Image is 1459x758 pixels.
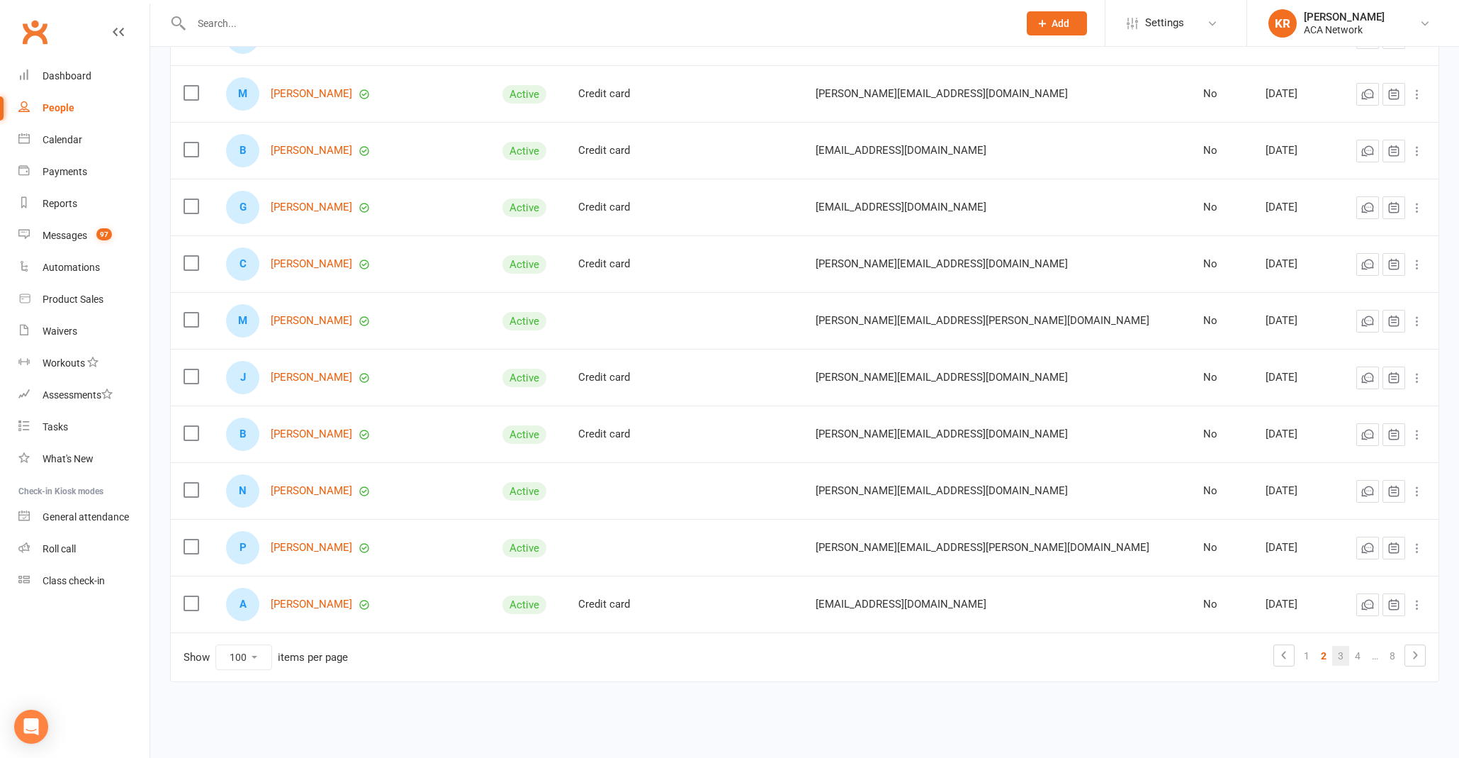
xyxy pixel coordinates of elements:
div: No [1203,428,1240,440]
div: [DATE] [1266,598,1323,611]
div: No [1203,145,1240,157]
a: Workouts [18,347,150,379]
span: [EMAIL_ADDRESS][DOMAIN_NAME] [816,137,986,164]
div: Dashboard [43,70,91,82]
a: [PERSON_NAME] [271,201,352,213]
a: Class kiosk mode [18,565,150,597]
div: Roll call [43,543,76,554]
div: Waivers [43,325,77,337]
div: Credit card [578,201,677,213]
div: [PERSON_NAME] [1304,11,1385,23]
div: Active [502,425,546,444]
div: Active [502,142,546,160]
span: [PERSON_NAME][EMAIL_ADDRESS][DOMAIN_NAME] [816,80,1068,107]
div: Jay [226,361,259,394]
div: [DATE] [1266,372,1323,384]
span: [PERSON_NAME][EMAIL_ADDRESS][DOMAIN_NAME] [816,477,1068,504]
div: [DATE] [1266,485,1323,497]
div: Active [502,312,546,330]
span: [PERSON_NAME][EMAIL_ADDRESS][PERSON_NAME][DOMAIN_NAME] [816,534,1149,561]
a: [PERSON_NAME] [271,428,352,440]
div: Pattie [226,531,259,564]
div: Active [502,596,546,614]
div: Gabe [226,191,259,224]
a: Product Sales [18,284,150,316]
div: No [1203,201,1240,213]
div: No [1203,598,1240,611]
a: [PERSON_NAME] [271,315,352,327]
a: Reports [18,188,150,220]
div: No [1203,485,1240,497]
a: Roll call [18,533,150,565]
a: Assessments [18,379,150,411]
span: [PERSON_NAME][EMAIL_ADDRESS][DOMAIN_NAME] [816,420,1068,447]
div: Active [502,369,546,387]
a: What's New [18,443,150,475]
a: [PERSON_NAME] [271,258,352,270]
div: [DATE] [1266,88,1323,100]
a: 4 [1349,646,1366,666]
div: Alicia [226,588,259,621]
a: [PERSON_NAME] [271,542,352,554]
div: ACA Network [1304,23,1385,36]
div: Show [184,645,348,670]
div: Barbara [226,134,259,167]
div: Active [502,255,546,274]
span: [PERSON_NAME][EMAIL_ADDRESS][DOMAIN_NAME] [816,364,1068,391]
div: No [1203,542,1240,554]
a: 2 [1315,646,1332,666]
a: Waivers [18,316,150,347]
div: No [1203,88,1240,100]
div: Credit card [578,145,677,157]
a: [PERSON_NAME] [271,145,352,157]
a: Tasks [18,411,150,443]
span: [EMAIL_ADDRESS][DOMAIN_NAME] [816,591,986,618]
div: What's New [43,453,94,464]
a: [PERSON_NAME] [271,372,352,384]
span: [EMAIL_ADDRESS][DOMAIN_NAME] [816,194,986,221]
div: Credit card [578,88,677,100]
div: Product Sales [43,294,103,305]
div: No [1203,258,1240,270]
div: Credit card [578,372,677,384]
div: No [1203,315,1240,327]
a: People [18,92,150,124]
a: [PERSON_NAME] [271,485,352,497]
div: Megan [226,304,259,338]
div: Nicole [226,474,259,508]
a: [PERSON_NAME] [271,88,352,100]
div: Credit card [578,598,677,611]
div: Tasks [43,421,68,433]
a: General attendance kiosk mode [18,501,150,533]
a: Calendar [18,124,150,156]
div: Assessments [43,389,113,401]
a: 1 [1298,646,1315,666]
span: [PERSON_NAME][EMAIL_ADDRESS][DOMAIN_NAME] [816,250,1068,277]
span: Settings [1145,7,1184,39]
div: KR [1268,9,1297,38]
div: [DATE] [1266,428,1323,440]
div: Active [502,199,546,217]
div: Open Intercom Messenger [14,710,48,744]
a: [PERSON_NAME] [271,598,352,611]
div: Class check-in [43,575,105,586]
div: Calendar [43,134,82,145]
div: [DATE] [1266,258,1323,270]
span: [PERSON_NAME][EMAIL_ADDRESS][PERSON_NAME][DOMAIN_NAME] [816,307,1149,334]
div: Credit card [578,428,677,440]
div: Brian [226,418,259,451]
span: 97 [96,228,112,240]
a: Clubworx [17,14,52,50]
button: Add [1027,11,1087,35]
a: 3 [1332,646,1349,666]
div: Active [502,85,546,104]
div: Active [502,482,546,501]
div: Automations [43,262,100,273]
a: Automations [18,252,150,284]
div: General attendance [43,511,129,523]
a: 8 [1384,646,1401,666]
input: Search... [187,13,1008,33]
div: Messages [43,230,87,241]
div: No [1203,372,1240,384]
div: [DATE] [1266,542,1323,554]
